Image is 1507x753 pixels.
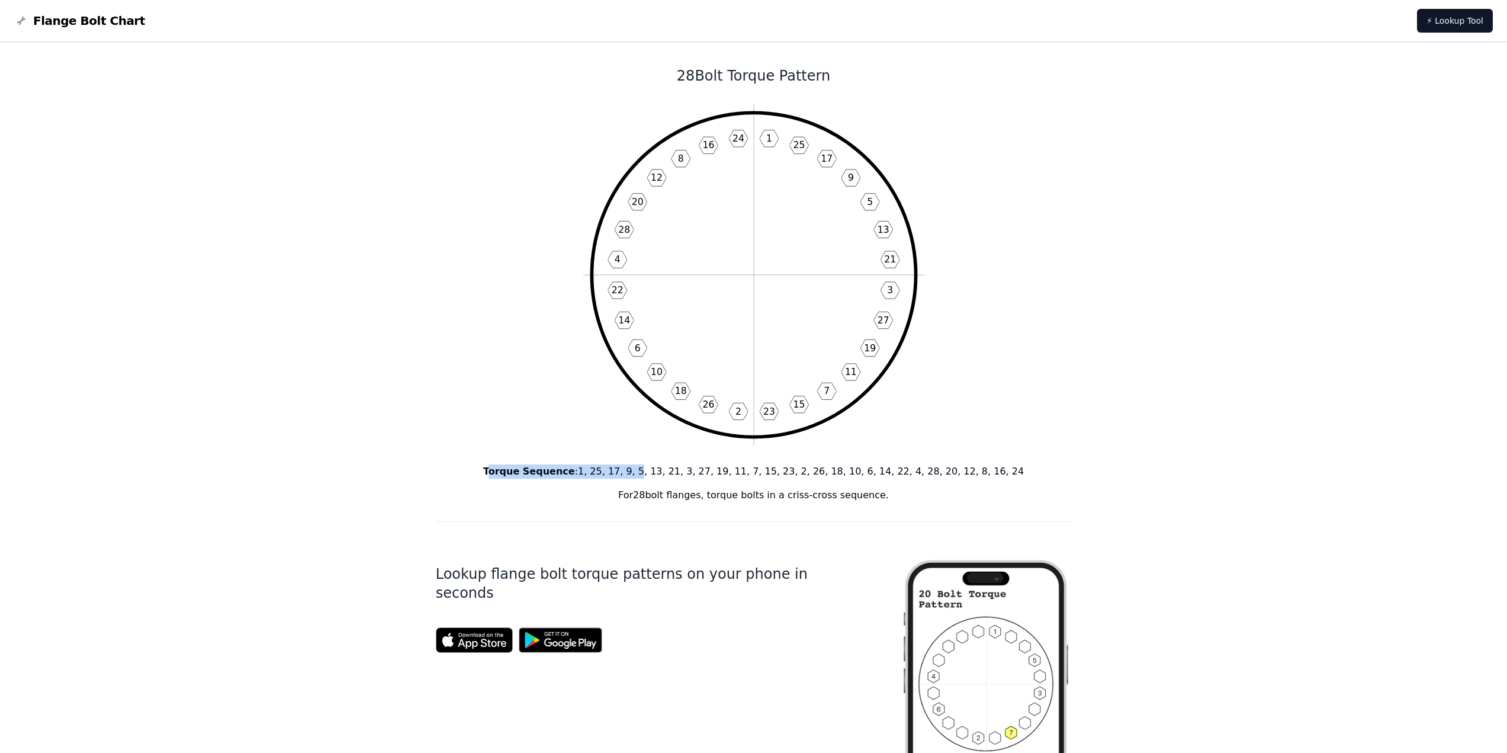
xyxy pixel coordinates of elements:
[677,153,683,164] text: 8
[651,172,663,183] text: 12
[1417,9,1493,33] a: ⚡ Lookup Tool
[614,254,620,265] text: 4
[824,385,830,396] text: 7
[436,66,1072,85] h1: 28 Bolt Torque Pattern
[847,172,853,183] text: 9
[735,406,741,417] text: 2
[651,366,663,377] text: 10
[702,399,714,410] text: 26
[864,342,876,354] text: 19
[513,621,609,659] img: Get it on Google Play
[732,133,744,144] text: 24
[611,284,623,296] text: 22
[793,399,805,410] text: 15
[766,133,772,144] text: 1
[702,139,714,150] text: 16
[887,284,893,296] text: 3
[436,565,863,603] h1: Lookup flange bolt torque patterns on your phone in seconds
[14,12,145,29] a: Flange Bolt Chart LogoFlange Bolt Chart
[867,196,873,207] text: 5
[33,12,145,29] span: Flange Bolt Chart
[821,153,833,164] text: 17
[884,254,896,265] text: 21
[436,464,1072,479] p: : 1, 25, 17, 9, 5, 13, 21, 3, 27, 19, 11, 7, 15, 23, 2, 26, 18, 10, 6, 14, 22, 4, 28, 20, 12, 8, ...
[877,224,889,235] text: 13
[631,196,643,207] text: 20
[793,139,805,150] text: 25
[763,406,775,417] text: 23
[674,385,686,396] text: 18
[436,488,1072,502] p: For 28 bolt flanges, torque bolts in a criss-cross sequence.
[483,466,575,477] b: Torque Sequence
[14,14,28,28] img: Flange Bolt Chart Logo
[844,366,856,377] text: 11
[634,342,640,354] text: 6
[436,627,513,653] img: App Store badge for the Flange Bolt Chart app
[618,315,630,326] text: 14
[618,224,630,235] text: 28
[877,315,889,326] text: 27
